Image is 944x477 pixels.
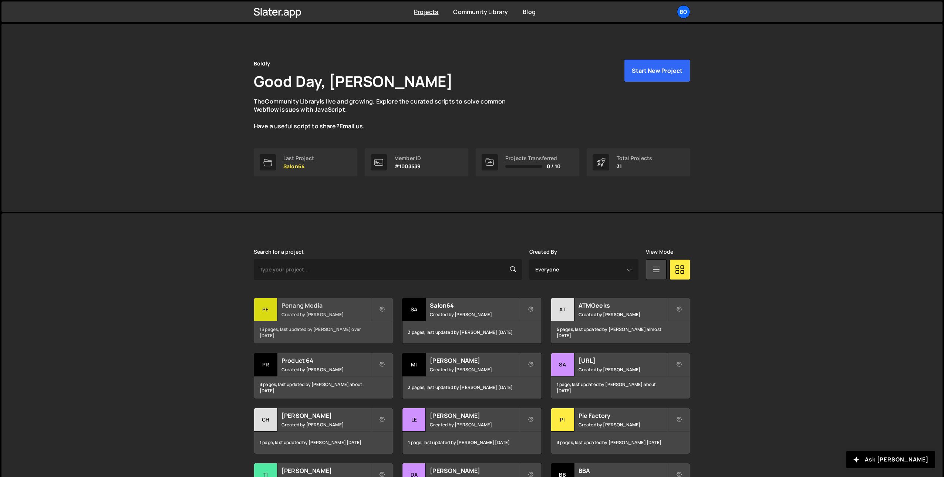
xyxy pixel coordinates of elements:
[254,298,277,321] div: Pe
[617,163,652,169] p: 31
[579,366,668,373] small: Created by [PERSON_NAME]
[414,8,438,16] a: Projects
[281,311,371,318] small: Created by [PERSON_NAME]
[430,422,519,428] small: Created by [PERSON_NAME]
[430,467,519,475] h2: [PERSON_NAME]
[846,451,935,468] button: Ask [PERSON_NAME]
[646,249,673,255] label: View Mode
[430,412,519,420] h2: [PERSON_NAME]
[430,301,519,309] h2: Salon64
[265,97,320,105] a: Community Library
[402,298,426,321] div: Sa
[283,155,314,161] div: Last Project
[624,59,690,82] button: Start New Project
[617,155,652,161] div: Total Projects
[281,412,371,420] h2: [PERSON_NAME]
[281,356,371,365] h2: Product 64
[677,5,690,18] a: Bo
[402,432,541,454] div: 1 page, last updated by [PERSON_NAME] [DATE]
[394,155,421,161] div: Member ID
[551,353,690,399] a: SA [URL] Created by [PERSON_NAME] 1 page, last updated by [PERSON_NAME] about [DATE]
[281,366,371,373] small: Created by [PERSON_NAME]
[254,71,453,91] h1: Good Day, [PERSON_NAME]
[254,353,393,399] a: Pr Product 64 Created by [PERSON_NAME] 3 pages, last updated by [PERSON_NAME] about [DATE]
[254,148,357,176] a: Last Project Salon64
[505,155,560,161] div: Projects Transferred
[453,8,508,16] a: Community Library
[430,311,519,318] small: Created by [PERSON_NAME]
[340,122,363,130] a: Email us
[254,321,393,344] div: 13 pages, last updated by [PERSON_NAME] over [DATE]
[551,408,574,432] div: Pi
[281,467,371,475] h2: [PERSON_NAME]
[579,356,668,365] h2: [URL]
[579,467,668,475] h2: BBA
[402,298,542,344] a: Sa Salon64 Created by [PERSON_NAME] 3 pages, last updated by [PERSON_NAME] [DATE]
[254,376,393,399] div: 3 pages, last updated by [PERSON_NAME] about [DATE]
[394,163,421,169] p: #1003539
[254,97,520,131] p: The is live and growing. Explore the curated scripts to solve common Webflow issues with JavaScri...
[430,366,519,373] small: Created by [PERSON_NAME]
[523,8,536,16] a: Blog
[551,376,690,399] div: 1 page, last updated by [PERSON_NAME] about [DATE]
[402,353,426,376] div: Mi
[529,249,557,255] label: Created By
[547,163,560,169] span: 0 / 10
[402,408,426,432] div: Le
[551,432,690,454] div: 3 pages, last updated by [PERSON_NAME] [DATE]
[551,321,690,344] div: 5 pages, last updated by [PERSON_NAME] almost [DATE]
[402,353,542,399] a: Mi [PERSON_NAME] Created by [PERSON_NAME] 3 pages, last updated by [PERSON_NAME] [DATE]
[430,356,519,365] h2: [PERSON_NAME]
[579,412,668,420] h2: Pie Factory
[551,408,690,454] a: Pi Pie Factory Created by [PERSON_NAME] 3 pages, last updated by [PERSON_NAME] [DATE]
[579,311,668,318] small: Created by [PERSON_NAME]
[551,353,574,376] div: SA
[281,301,371,309] h2: Penang Media
[254,298,393,344] a: Pe Penang Media Created by [PERSON_NAME] 13 pages, last updated by [PERSON_NAME] over [DATE]
[254,353,277,376] div: Pr
[551,298,690,344] a: AT ATMGeeks Created by [PERSON_NAME] 5 pages, last updated by [PERSON_NAME] almost [DATE]
[402,408,542,454] a: Le [PERSON_NAME] Created by [PERSON_NAME] 1 page, last updated by [PERSON_NAME] [DATE]
[254,249,304,255] label: Search for a project
[551,298,574,321] div: AT
[402,376,541,399] div: 3 pages, last updated by [PERSON_NAME] [DATE]
[254,408,277,432] div: CH
[254,408,393,454] a: CH [PERSON_NAME] Created by [PERSON_NAME] 1 page, last updated by [PERSON_NAME] [DATE]
[283,163,314,169] p: Salon64
[254,432,393,454] div: 1 page, last updated by [PERSON_NAME] [DATE]
[254,59,270,68] div: Boldly
[281,422,371,428] small: Created by [PERSON_NAME]
[579,301,668,309] h2: ATMGeeks
[402,321,541,344] div: 3 pages, last updated by [PERSON_NAME] [DATE]
[579,422,668,428] small: Created by [PERSON_NAME]
[254,259,522,280] input: Type your project...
